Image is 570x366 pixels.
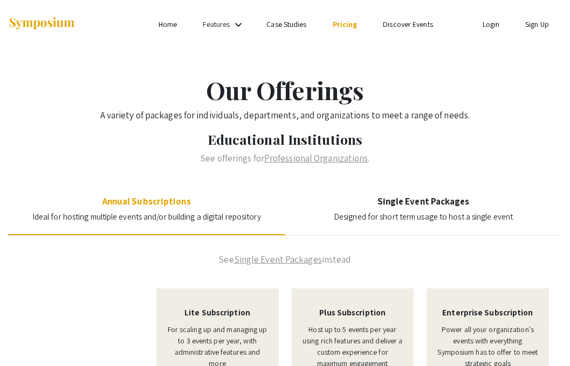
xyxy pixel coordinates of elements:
[525,19,549,29] a: Sign Up
[303,308,403,318] h4: Plus Subscription
[383,19,433,29] a: Discover Events
[267,19,307,29] a: Case Studies
[334,196,513,207] h4: Single Event Packages
[159,19,177,29] a: Home
[234,254,322,265] a: Single Event Packages
[334,212,513,222] span: Designed for short term usage to host a single event
[437,308,538,318] h4: Enterprise Subscription
[333,19,358,29] a: Pricing
[32,212,261,222] span: Ideal for hosting multiple events and/or building a digital repository
[8,253,562,267] p: See instead
[203,19,230,29] a: Features
[32,196,261,207] h4: Annual Subscriptions
[8,17,75,31] img: Symposium by ForagerOne
[232,18,245,31] mat-icon: Expand Features list
[483,19,500,29] a: Login
[264,152,368,164] a: Professional Organizations
[200,152,369,164] span: See offerings for .
[8,318,46,358] iframe: Chat
[167,308,268,318] h4: Lite Subscription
